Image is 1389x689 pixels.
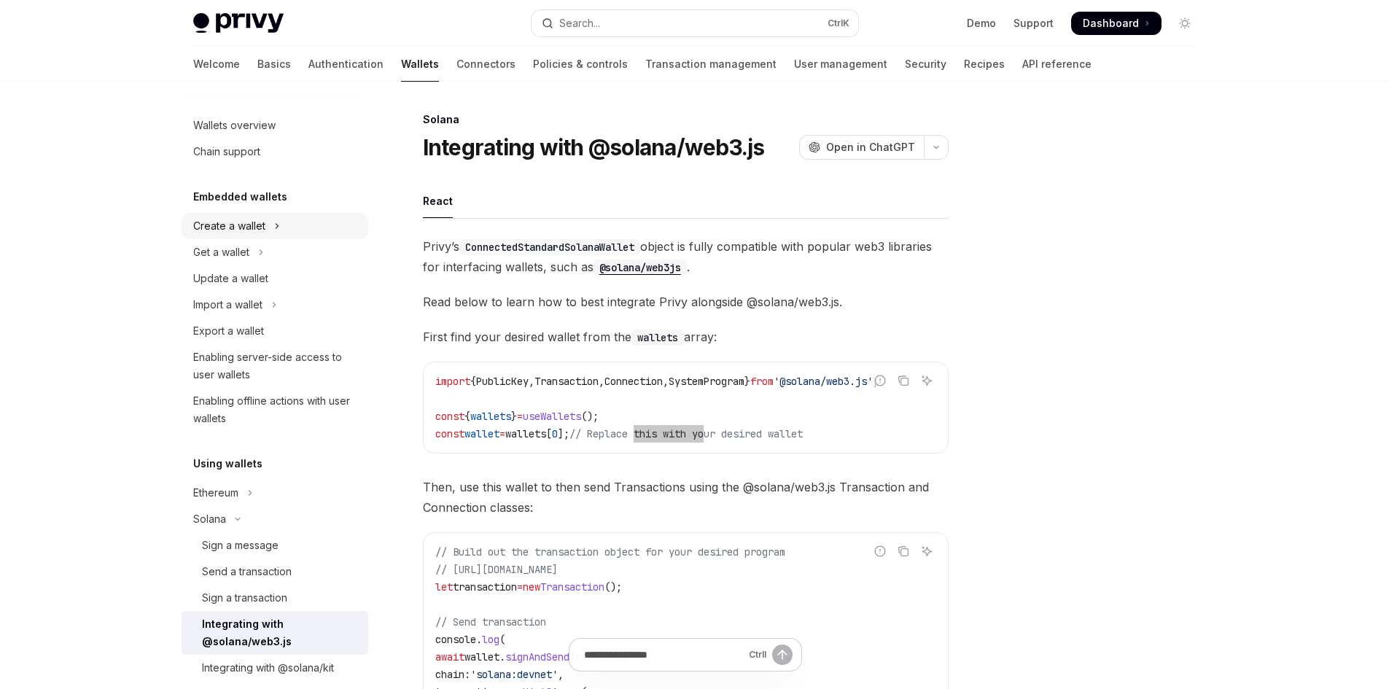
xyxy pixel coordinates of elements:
span: (); [581,410,599,423]
a: Wallets overview [182,112,368,139]
div: Integrating with @solana/web3.js [202,615,359,650]
div: Wallets overview [193,117,276,134]
div: Sign a message [202,537,279,554]
span: , [663,375,669,388]
h5: Using wallets [193,455,262,472]
button: Report incorrect code [871,542,890,561]
span: } [744,375,750,388]
span: SystemProgram [669,375,744,388]
span: { [464,410,470,423]
a: Demo [967,16,996,31]
span: // [URL][DOMAIN_NAME] [435,563,558,576]
a: @solana/web3js [594,260,687,274]
a: API reference [1022,47,1092,82]
a: Enabling server-side access to user wallets [182,344,368,388]
a: Authentication [308,47,384,82]
span: = [499,427,505,440]
span: wallets [470,410,511,423]
a: Sign a message [182,532,368,558]
span: First find your desired wallet from the array: [423,327,949,347]
button: Toggle Solana section [182,506,368,532]
span: = [517,410,523,423]
button: Copy the contents from the code block [894,542,913,561]
span: log [482,633,499,646]
span: wallet [464,427,499,440]
span: Privy’s object is fully compatible with popular web3 libraries for interfacing wallets, such as . [423,236,949,277]
button: Ask AI [917,542,936,561]
code: wallets [631,330,684,346]
span: useWallets [523,410,581,423]
a: Recipes [964,47,1005,82]
span: Open in ChatGPT [826,140,915,155]
span: (); [604,580,622,593]
span: '@solana/web3.js' [774,375,873,388]
a: Connectors [456,47,515,82]
div: Enabling server-side access to user wallets [193,349,359,384]
a: Integrating with @solana/web3.js [182,611,368,655]
a: Chain support [182,139,368,165]
a: Dashboard [1071,12,1162,35]
span: = [517,580,523,593]
a: Export a wallet [182,318,368,344]
a: Enabling offline actions with user wallets [182,388,368,432]
span: from [750,375,774,388]
div: Integrating with @solana/kit [202,659,334,677]
div: React [423,184,453,218]
div: Send a transaction [202,563,292,580]
span: Read below to learn how to best integrate Privy alongside @solana/web3.js. [423,292,949,312]
button: Toggle Ethereum section [182,480,368,506]
span: transaction [453,580,517,593]
button: Ask AI [917,371,936,390]
div: Ethereum [193,484,238,502]
div: Solana [193,510,226,528]
span: const [435,427,464,440]
span: // Build out the transaction object for your desired program [435,545,785,558]
span: { [470,375,476,388]
span: Dashboard [1083,16,1139,31]
span: PublicKey [476,375,529,388]
span: let [435,580,453,593]
div: Search... [559,15,600,32]
h1: Integrating with @solana/web3.js [423,134,765,160]
a: Integrating with @solana/kit [182,655,368,681]
div: Create a wallet [193,217,265,235]
span: wallets [505,427,546,440]
span: Transaction [534,375,599,388]
span: Transaction [540,580,604,593]
div: Chain support [193,143,260,160]
button: Report incorrect code [871,371,890,390]
span: , [599,375,604,388]
button: Toggle dark mode [1173,12,1197,35]
div: Export a wallet [193,322,264,340]
div: Enabling offline actions with user wallets [193,392,359,427]
span: ( [499,633,505,646]
span: ]; [558,427,569,440]
a: Welcome [193,47,240,82]
div: Sign a transaction [202,589,287,607]
span: . [476,633,482,646]
span: // Send transaction [435,615,546,628]
button: Open search [532,10,858,36]
a: Send a transaction [182,558,368,585]
button: Send message [772,645,793,665]
button: Open in ChatGPT [799,135,924,160]
span: Ctrl K [828,17,849,29]
span: import [435,375,470,388]
code: @solana/web3js [594,260,687,276]
a: Basics [257,47,291,82]
a: User management [794,47,887,82]
a: Update a wallet [182,265,368,292]
div: Import a wallet [193,296,262,314]
a: Support [1013,16,1054,31]
button: Toggle Import a wallet section [182,292,368,318]
div: Solana [423,112,949,127]
a: Transaction management [645,47,777,82]
span: } [511,410,517,423]
span: new [523,580,540,593]
a: Wallets [401,47,439,82]
a: Sign a transaction [182,585,368,611]
input: Ask a question... [584,639,743,671]
div: Get a wallet [193,244,249,261]
a: Security [905,47,946,82]
button: Toggle Get a wallet section [182,239,368,265]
